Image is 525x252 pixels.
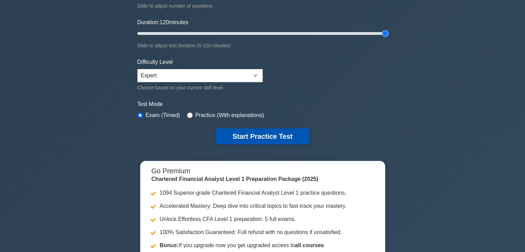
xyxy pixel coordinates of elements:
[137,2,388,10] div: Slide to adjust number of questions
[137,84,263,92] div: Choose based on your current skill level
[137,58,173,66] label: Difficulty Level
[137,100,388,108] label: Test Mode
[159,19,169,25] span: 120
[195,111,264,119] label: Practice (With explanations)
[146,111,180,119] label: Exam (Timed)
[137,41,388,50] div: Slide to adjust test duration (5-120 minutes)
[137,18,188,27] label: Duration: minutes
[216,128,309,144] button: Start Practice Test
